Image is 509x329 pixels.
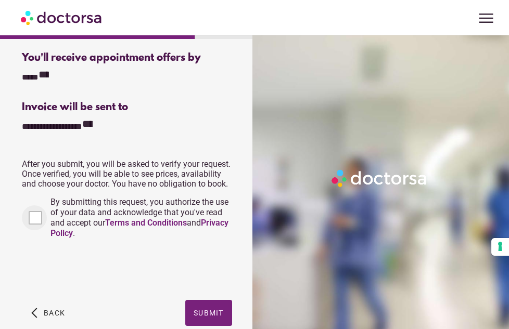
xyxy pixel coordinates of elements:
[491,238,509,256] button: Your consent preferences for tracking technologies
[22,249,180,289] iframe: reCAPTCHA
[21,6,103,29] img: Doctorsa.com
[185,300,232,326] button: Submit
[105,218,187,228] a: Terms and Conditions
[22,159,232,189] p: After you submit, you will be asked to verify your request. Once verified, you will be able to se...
[50,197,228,238] span: By submitting this request, you authorize the use of your data and acknowledge that you've read a...
[27,300,69,326] button: arrow_back_ios Back
[22,52,232,64] div: You'll receive appointment offers by
[22,101,232,113] div: Invoice will be sent to
[50,218,228,238] a: Privacy Policy
[44,309,65,317] span: Back
[194,309,224,317] span: Submit
[476,8,496,28] span: menu
[329,167,431,190] img: Logo-Doctorsa-trans-White-partial-flat.png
